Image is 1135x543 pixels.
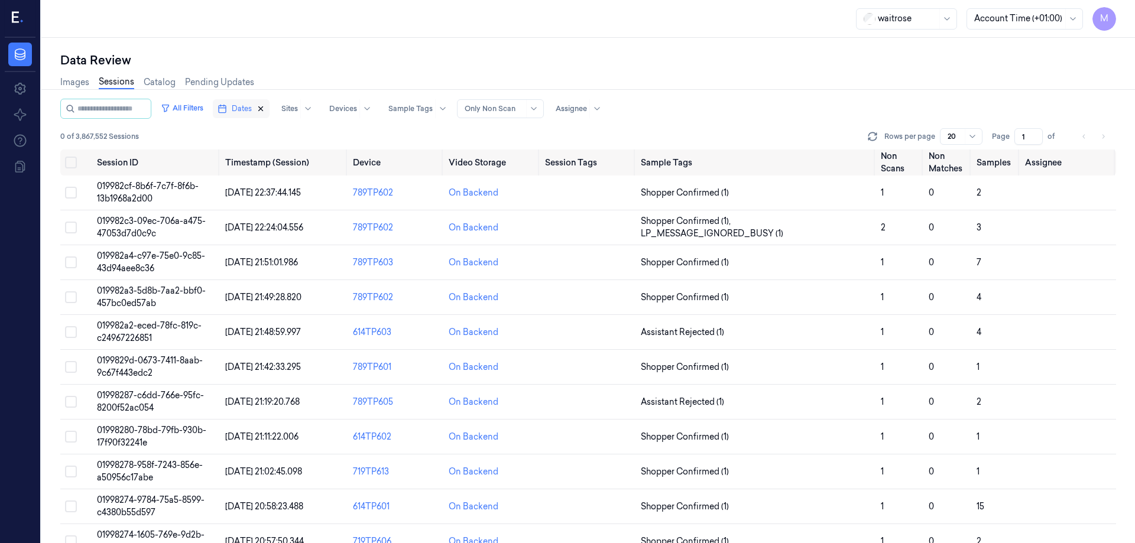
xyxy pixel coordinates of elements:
[884,131,935,142] p: Rows per page
[641,215,733,227] span: Shopper Confirmed (1) ,
[232,103,252,114] span: Dates
[225,431,299,442] span: [DATE] 21:11:22.006
[353,361,439,373] div: 789TP601
[353,500,439,513] div: 614TP601
[881,501,884,512] span: 1
[97,181,199,204] span: 019982cf-8b6f-7c7f-8f6b-13b1968a2d00
[65,500,77,512] button: Select row
[449,500,498,513] div: On Backend
[92,149,220,175] th: Session ID
[449,291,498,304] div: On Backend
[929,396,934,407] span: 0
[881,362,884,372] span: 1
[444,149,540,175] th: Video Storage
[977,292,981,303] span: 4
[65,396,77,408] button: Select row
[97,495,205,518] span: 01998274-9784-75a5-8599-c4380b55d597
[881,466,884,477] span: 1
[881,327,884,337] span: 1
[1048,131,1066,142] span: of
[225,327,301,337] span: [DATE] 21:48:59.997
[1076,128,1111,145] nav: pagination
[225,292,301,303] span: [DATE] 21:49:28.820
[353,466,439,478] div: 719TP613
[353,431,439,443] div: 614TP602
[225,501,303,512] span: [DATE] 20:58:23.488
[60,52,1116,69] div: Data Review
[353,326,439,339] div: 614TP603
[1092,7,1116,31] button: M
[972,149,1020,175] th: Samples
[185,76,254,89] a: Pending Updates
[977,431,980,442] span: 1
[641,361,729,373] span: Shopper Confirmed (1)
[353,256,439,269] div: 789TP603
[929,466,934,477] span: 0
[929,292,934,303] span: 0
[144,76,176,89] a: Catalog
[225,362,301,372] span: [DATE] 21:42:33.295
[977,501,984,512] span: 15
[225,257,298,268] span: [DATE] 21:51:01.986
[881,257,884,268] span: 1
[97,216,206,239] span: 019982c3-09ec-706a-a475-47053d7d0c9c
[97,390,204,413] span: 01998287-c6dd-766e-95fc-8200f52ac054
[225,396,300,407] span: [DATE] 21:19:20.768
[641,291,729,304] span: Shopper Confirmed (1)
[881,292,884,303] span: 1
[65,187,77,199] button: Select row
[929,501,934,512] span: 0
[449,396,498,408] div: On Backend
[65,222,77,233] button: Select row
[225,466,302,477] span: [DATE] 21:02:45.098
[353,222,439,234] div: 789TP602
[97,285,206,308] span: 019982a3-5d8b-7aa2-bbf0-457bc0ed57ab
[977,466,980,477] span: 1
[641,326,724,339] span: Assistant Rejected (1)
[977,187,981,198] span: 2
[225,222,303,233] span: [DATE] 22:24:04.556
[65,326,77,338] button: Select row
[65,466,77,477] button: Select row
[449,431,498,443] div: On Backend
[977,257,981,268] span: 7
[641,500,729,513] span: Shopper Confirmed (1)
[929,431,934,442] span: 0
[881,431,884,442] span: 1
[220,149,348,175] th: Timestamp (Session)
[977,327,981,337] span: 4
[977,222,981,233] span: 3
[449,187,498,199] div: On Backend
[449,361,498,373] div: On Backend
[929,257,934,268] span: 0
[929,187,934,198] span: 0
[65,361,77,373] button: Select row
[641,187,729,199] span: Shopper Confirmed (1)
[929,327,934,337] span: 0
[97,251,205,274] span: 019982a4-c97e-75e0-9c85-43d94aee8c36
[977,362,980,372] span: 1
[1020,149,1116,175] th: Assignee
[924,149,972,175] th: Non Matches
[348,149,444,175] th: Device
[929,222,934,233] span: 0
[65,291,77,303] button: Select row
[60,76,89,89] a: Images
[992,131,1010,142] span: Page
[99,76,134,89] a: Sessions
[449,222,498,234] div: On Backend
[641,396,724,408] span: Assistant Rejected (1)
[97,355,203,378] span: 0199829d-0673-7411-8aab-9c67f443edc2
[353,291,439,304] div: 789TP602
[156,99,208,118] button: All Filters
[353,187,439,199] div: 789TP602
[540,149,636,175] th: Session Tags
[65,431,77,443] button: Select row
[636,149,876,175] th: Sample Tags
[449,466,498,478] div: On Backend
[881,222,886,233] span: 2
[97,425,206,448] span: 01998280-78bd-79fb-930b-17f90f32241e
[929,362,934,372] span: 0
[881,187,884,198] span: 1
[881,396,884,407] span: 1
